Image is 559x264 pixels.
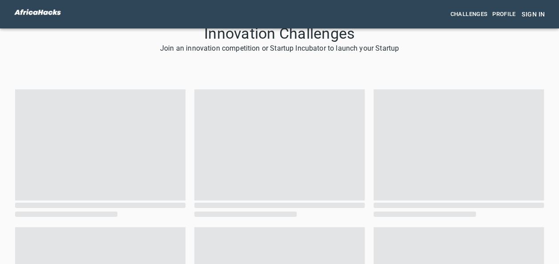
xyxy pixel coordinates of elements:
[21,43,538,54] p: Join an innovation competition or Startup Incubator to launch your Startup
[522,9,545,20] span: Sign in
[448,6,490,23] a: Challenges
[492,9,516,20] span: Profile
[490,6,518,23] a: Profile
[450,9,487,20] span: Challenges
[11,6,64,18] img: White_p4tsge.png
[518,6,548,23] button: Sign in
[21,24,538,43] h4: Innovation Challenges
